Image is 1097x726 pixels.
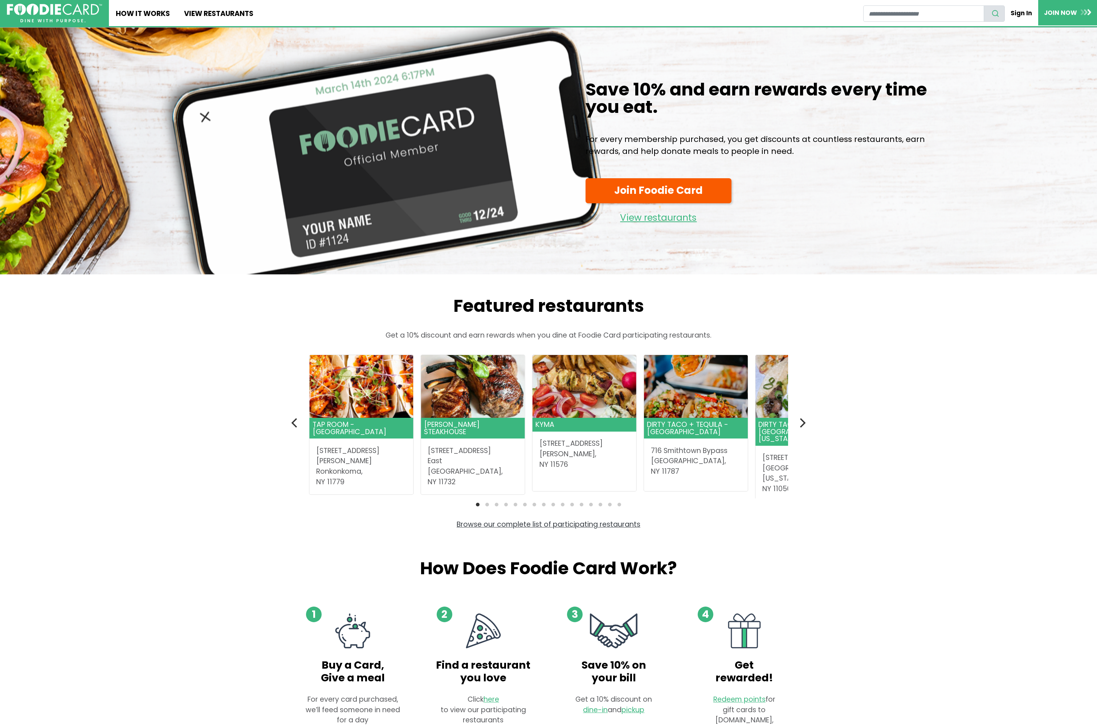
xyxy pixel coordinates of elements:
[570,694,658,715] p: Get a 10% discount on and
[580,503,583,506] li: Page dot 12
[794,415,810,431] button: Next
[583,705,608,715] a: dine-in
[599,503,602,506] li: Page dot 14
[608,503,612,506] li: Page dot 15
[644,418,748,439] header: Dirty Taco + Tequila - [GEOGRAPHIC_DATA]
[316,446,406,488] address: [STREET_ADDRESS][PERSON_NAME] Ronkonkoma, NY 11779
[421,355,525,418] img: Rothmann's Steakhouse
[863,5,984,22] input: restaurant search
[551,503,555,506] li: Page dot 9
[432,659,535,684] h4: Find a restaurant you love
[532,418,636,432] header: Kyma
[589,503,593,506] li: Page dot 13
[570,503,574,506] li: Page dot 11
[309,355,413,494] a: Tap Room - Ronkonkoma Tap Room - [GEOGRAPHIC_DATA] [STREET_ADDRESS][PERSON_NAME]Ronkonkoma,NY 11779
[755,355,859,418] img: Dirty Taco + Tequila - Port Washington
[762,453,852,494] address: [STREET_ADDRESS] [GEOGRAPHIC_DATA][US_STATE], NY 11050
[570,659,658,684] h4: Save 10% on your bill
[301,694,404,726] p: For every card purchased, we’ll feed someone in need for a day
[1005,5,1038,21] a: Sign In
[532,355,636,477] a: Kyma Kyma [STREET_ADDRESS][PERSON_NAME],NY 11576
[523,503,527,506] li: Page dot 6
[301,659,404,684] h4: Buy a Card, Give a meal
[294,558,803,579] h2: How Does Foodie Card Work?
[542,503,546,506] li: Page dot 8
[294,295,803,317] h2: Featured restaurants
[428,446,518,488] address: [STREET_ADDRESS] East [GEOGRAPHIC_DATA], NY 11732
[309,355,413,418] img: Tap Room - Ronkonkoma
[485,503,489,506] li: Page dot 2
[432,694,535,726] p: Click to view our participating restaurants
[421,355,525,494] a: Rothmann's Steakhouse [PERSON_NAME] Steakhouse [STREET_ADDRESS]East [GEOGRAPHIC_DATA],NY 11732
[617,503,621,506] li: Page dot 16
[700,659,788,684] h4: Get rewarded!
[586,178,731,203] a: Join Foodie Card
[294,330,803,341] p: Get a 10% discount and earn rewards when you dine at Foodie Card participating restaurants.
[514,503,517,506] li: Page dot 5
[457,519,640,529] a: Browse our complete list of participating restaurants
[586,133,930,157] p: For every membership purchased, you get discounts at countless restaurants, earn rewards, and hel...
[984,5,1005,22] button: search
[495,503,498,506] li: Page dot 3
[651,446,741,477] address: 716 Smithtown Bypass [GEOGRAPHIC_DATA], NY 11787
[561,503,564,506] li: Page dot 10
[421,418,525,439] header: [PERSON_NAME] Steakhouse
[586,207,731,225] a: View restaurants
[755,418,859,446] header: Dirty Taco + Tequila - [GEOGRAPHIC_DATA][US_STATE]
[532,355,636,418] img: Kyma
[287,415,303,431] button: Previous
[644,355,748,418] img: Dirty Taco + Tequila - Smithtown
[713,694,766,704] a: Redeem points
[309,418,413,439] header: Tap Room - [GEOGRAPHIC_DATA]
[533,503,536,506] li: Page dot 7
[476,503,480,506] li: Page dot 1
[504,503,508,506] li: Page dot 4
[7,4,102,23] img: FoodieCard; Eat, Drink, Save, Donate
[484,694,499,704] a: here
[586,81,930,116] h1: Save 10% and earn rewards every time you eat.
[621,705,644,715] a: pickup
[539,439,629,470] address: [STREET_ADDRESS] [PERSON_NAME], NY 11576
